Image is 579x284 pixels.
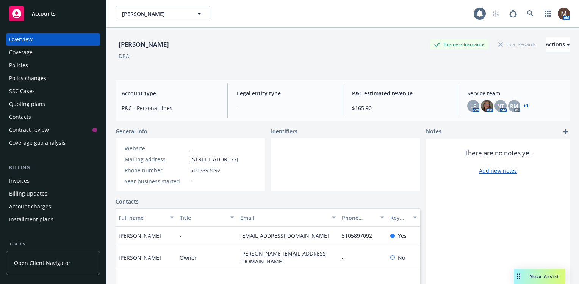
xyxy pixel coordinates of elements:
[180,254,197,262] span: Owner
[190,145,192,152] a: -
[6,188,100,200] a: Billing updates
[9,200,51,213] div: Account charges
[240,250,328,265] a: [PERSON_NAME][EMAIL_ADDRESS][DOMAIN_NAME]
[9,85,35,97] div: SSC Cases
[190,155,238,163] span: [STREET_ADDRESS]
[6,98,100,110] a: Quoting plans
[494,39,540,49] div: Total Rewards
[505,6,521,21] a: Report a Bug
[9,213,53,226] div: Installment plans
[125,144,187,152] div: Website
[190,166,221,174] span: 5105897092
[240,232,335,239] a: [EMAIL_ADDRESS][DOMAIN_NAME]
[514,269,523,284] div: Drag to move
[9,59,28,71] div: Policies
[6,111,100,123] a: Contacts
[125,155,187,163] div: Mailing address
[9,72,46,84] div: Policy changes
[116,197,139,205] a: Contacts
[6,72,100,84] a: Policy changes
[390,214,408,222] div: Key contact
[9,124,49,136] div: Contract review
[6,46,100,58] a: Coverage
[190,177,192,185] span: -
[122,10,188,18] span: [PERSON_NAME]
[116,127,147,135] span: General info
[180,232,182,240] span: -
[342,232,378,239] a: 5105897092
[540,6,556,21] a: Switch app
[6,175,100,187] a: Invoices
[119,52,133,60] div: DBA: -
[339,208,387,227] button: Phone number
[470,102,477,110] span: LP
[119,214,165,222] div: Full name
[9,137,66,149] div: Coverage gap analysis
[6,213,100,226] a: Installment plans
[523,104,529,108] a: +1
[116,6,210,21] button: [PERSON_NAME]
[465,148,532,158] span: There are no notes yet
[9,33,33,46] div: Overview
[398,232,407,240] span: Yes
[529,273,559,279] span: Nova Assist
[6,241,100,248] div: Tools
[481,100,493,112] img: photo
[387,208,420,227] button: Key contact
[240,214,327,222] div: Email
[9,188,47,200] div: Billing updates
[9,111,31,123] div: Contacts
[488,6,503,21] a: Start snowing
[514,269,565,284] button: Nova Assist
[6,33,100,46] a: Overview
[122,104,218,112] span: P&C - Personal lines
[342,214,376,222] div: Phone number
[398,254,405,262] span: No
[237,208,339,227] button: Email
[430,39,488,49] div: Business Insurance
[510,102,518,110] span: RM
[9,98,45,110] div: Quoting plans
[125,177,187,185] div: Year business started
[9,175,30,187] div: Invoices
[116,39,172,49] div: [PERSON_NAME]
[426,127,441,136] span: Notes
[116,208,177,227] button: Full name
[177,208,238,227] button: Title
[352,89,449,97] span: P&C estimated revenue
[523,6,538,21] a: Search
[561,127,570,136] a: add
[237,89,333,97] span: Legal entity type
[32,11,56,17] span: Accounts
[6,124,100,136] a: Contract review
[6,59,100,71] a: Policies
[6,85,100,97] a: SSC Cases
[122,89,218,97] span: Account type
[6,164,100,172] div: Billing
[6,3,100,24] a: Accounts
[237,104,333,112] span: -
[546,37,570,52] button: Actions
[497,102,504,110] span: NT
[558,8,570,20] img: photo
[342,254,350,261] a: -
[479,167,517,175] a: Add new notes
[125,166,187,174] div: Phone number
[180,214,226,222] div: Title
[6,137,100,149] a: Coverage gap analysis
[119,232,161,240] span: [PERSON_NAME]
[119,254,161,262] span: [PERSON_NAME]
[271,127,297,135] span: Identifiers
[14,259,70,267] span: Open Client Navigator
[352,104,449,112] span: $165.90
[467,89,564,97] span: Service team
[9,46,33,58] div: Coverage
[6,200,100,213] a: Account charges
